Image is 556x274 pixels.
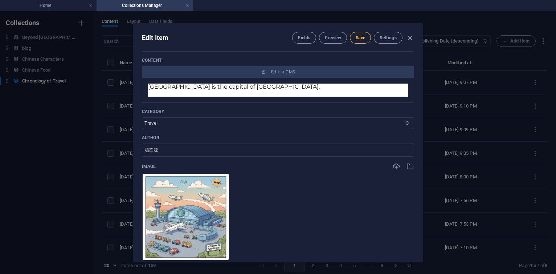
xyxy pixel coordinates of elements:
[142,57,414,63] p: Content
[142,33,168,42] h2: Edit Item
[356,35,365,41] span: Save
[298,35,310,41] span: Fields
[148,84,408,90] p: [GEOGRAPHIC_DATA] is the capital of [GEOGRAPHIC_DATA].
[142,66,414,78] button: Edit in CMS
[271,69,295,75] span: Edit in CMS
[143,174,229,260] img: day01-2tjLnXsghCWO3zzyNmuxrQ.png
[319,32,347,44] button: Preview
[97,1,193,9] h4: Collections Manager
[142,173,230,261] li: day01-2tjLnXsghCWO3zzyNmuxrQ.png
[142,164,156,169] p: Image
[142,109,414,114] p: Category
[350,32,371,44] button: Save
[325,35,341,41] span: Preview
[406,162,414,170] i: Select from file manager or stock photos
[292,32,316,44] button: Fields
[142,135,414,141] p: Author
[380,35,397,41] span: Settings
[374,32,402,44] button: Settings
